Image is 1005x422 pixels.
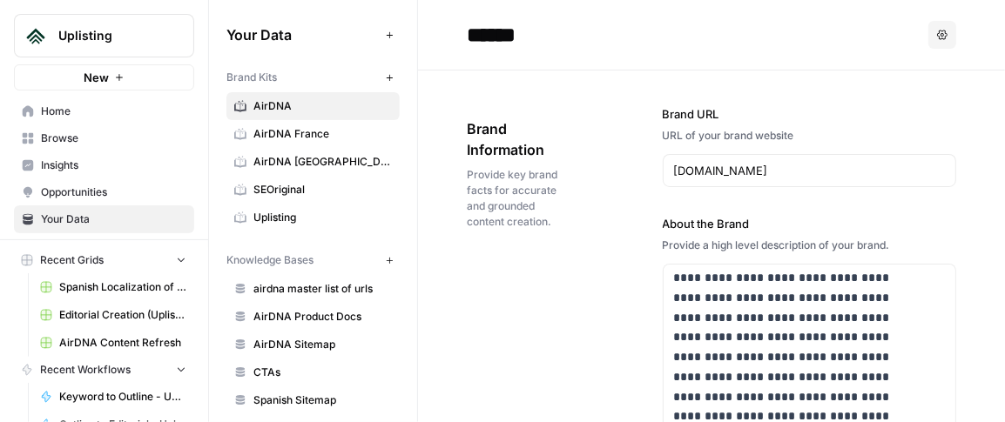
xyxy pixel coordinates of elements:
[32,273,194,301] a: Spanish Localization of EN Articles
[40,252,104,268] span: Recent Grids
[41,104,186,119] span: Home
[14,357,194,383] button: Recent Workflows
[32,301,194,329] a: Editorial Creation (Uplisting)
[41,211,186,227] span: Your Data
[14,124,194,152] a: Browse
[14,151,194,179] a: Insights
[226,120,400,148] a: AirDNA France
[674,162,946,179] input: www.sundaysoccer.com
[14,247,194,273] button: Recent Grids
[663,238,957,253] div: Provide a high level description of your brand.
[226,176,400,204] a: SEOriginal
[253,337,392,352] span: AirDNA Sitemap
[467,167,565,230] span: Provide key brand facts for accurate and grounded content creation.
[226,331,400,358] a: AirDNA Sitemap
[226,386,400,414] a: Spanish Sitemap
[59,389,186,405] span: Keyword to Outline - Uplisting
[226,148,400,176] a: AirDNA [GEOGRAPHIC_DATA]
[40,362,131,378] span: Recent Workflows
[32,383,194,411] a: Keyword to Outline - Uplisting
[253,309,392,325] span: AirDNA Product Docs
[253,365,392,380] span: CTAs
[32,329,194,357] a: AirDNA Content Refresh
[226,252,314,268] span: Knowledge Bases
[58,27,164,44] span: Uplisting
[663,215,957,232] label: About the Brand
[59,335,186,351] span: AirDNA Content Refresh
[226,204,400,231] a: Uplisting
[41,131,186,146] span: Browse
[59,307,186,323] span: Editorial Creation (Uplisting)
[226,358,400,386] a: CTAs
[41,157,186,173] span: Insights
[14,14,194,57] button: Workspace: Uplisting
[253,281,392,297] span: airdna master list of urls
[226,24,379,45] span: Your Data
[253,98,392,114] span: AirDNA
[14,64,194,90] button: New
[14,178,194,206] a: Opportunities
[663,105,957,123] label: Brand URL
[253,210,392,225] span: Uplisting
[253,392,392,408] span: Spanish Sitemap
[253,126,392,142] span: AirDNA France
[20,20,51,51] img: Uplisting Logo
[226,275,400,303] a: airdna master list of urls
[226,92,400,120] a: AirDNA
[226,303,400,331] a: AirDNA Product Docs
[84,69,109,86] span: New
[253,154,392,170] span: AirDNA [GEOGRAPHIC_DATA]
[14,205,194,233] a: Your Data
[14,97,194,125] a: Home
[663,128,957,144] div: URL of your brand website
[226,70,277,85] span: Brand Kits
[59,279,186,295] span: Spanish Localization of EN Articles
[41,184,186,200] span: Opportunities
[253,182,392,198] span: SEOriginal
[467,118,565,160] span: Brand Information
